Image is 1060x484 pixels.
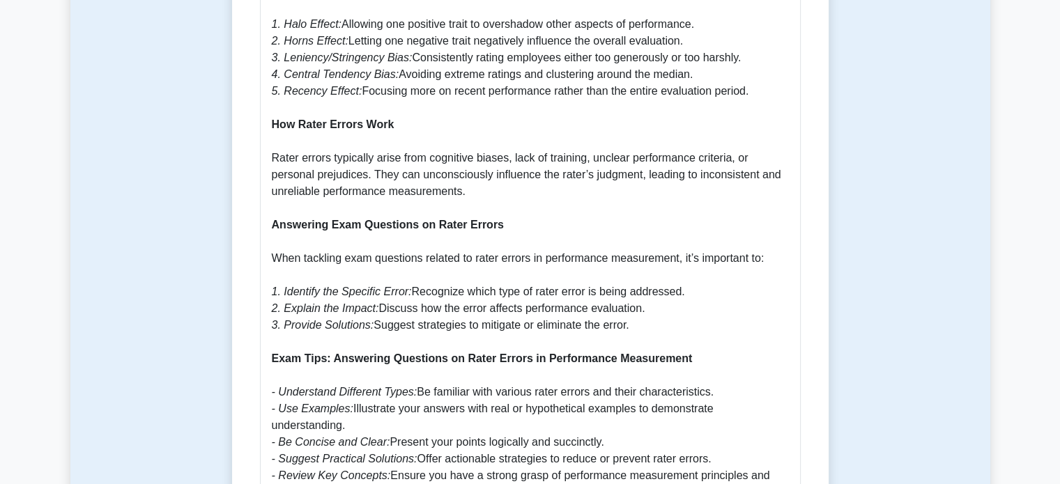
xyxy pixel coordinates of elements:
i: 5. Recency Effect: [272,85,362,97]
i: - Understand Different Types: [272,386,417,398]
b: Exam Tips: Answering Questions on Rater Errors in Performance Measurement [272,352,693,364]
b: Answering Exam Questions on Rater Errors [272,219,504,231]
i: 2. Explain the Impact: [272,302,379,314]
i: 1. Halo Effect: [272,18,342,30]
i: - Use Examples: [272,403,353,414]
i: - Suggest Practical Solutions: [272,453,417,465]
i: - Review Key Concepts: [272,469,391,481]
i: 3. Leniency/Stringency Bias: [272,52,413,63]
i: - Be Concise and Clear: [272,436,390,448]
i: 3. Provide Solutions: [272,319,374,331]
i: 2. Horns Effect: [272,35,348,47]
i: 4. Central Tendency Bias: [272,68,399,80]
i: 1. Identify the Specific Error: [272,286,412,297]
b: How Rater Errors Work [272,118,394,130]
